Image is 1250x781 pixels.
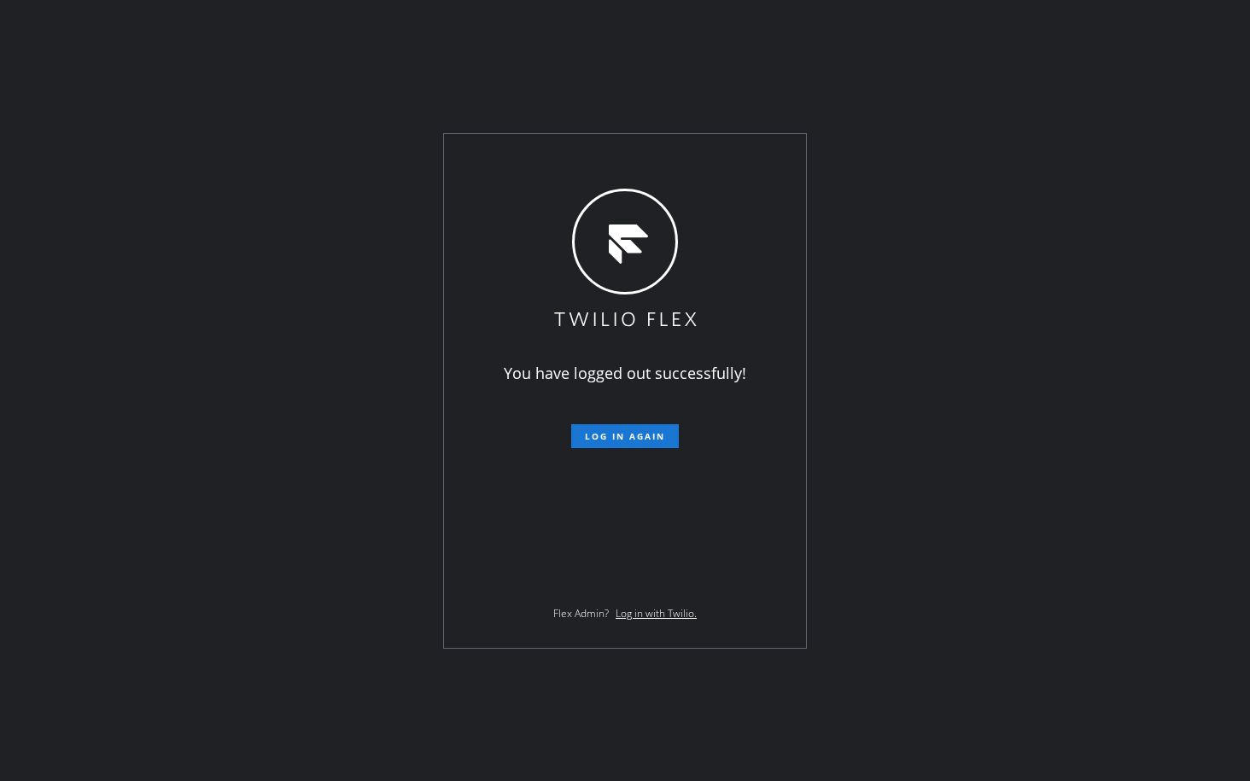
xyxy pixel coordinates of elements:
span: You have logged out successfully! [504,363,746,383]
a: Log in with Twilio. [616,606,697,621]
span: Flex Admin? [553,606,609,621]
span: Log in again [585,430,665,442]
button: Log in again [571,424,679,448]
